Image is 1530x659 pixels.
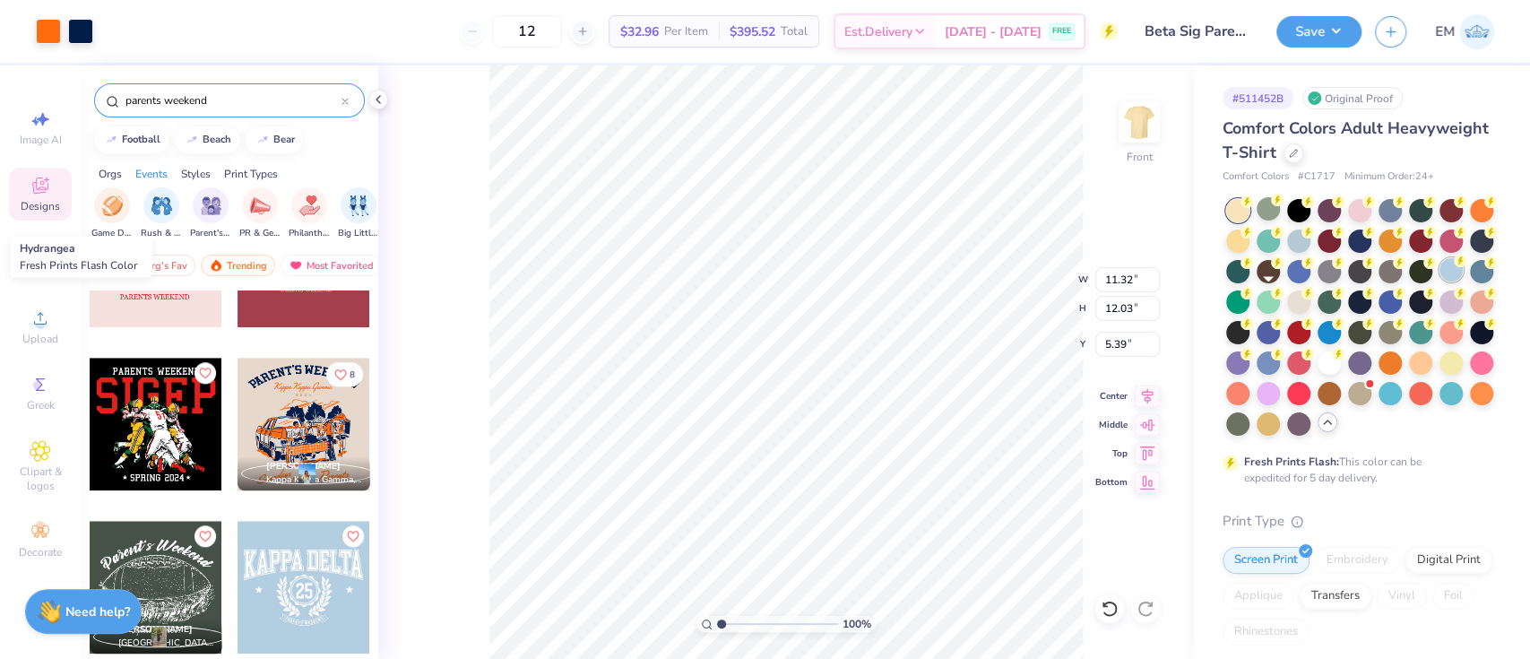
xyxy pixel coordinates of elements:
[843,616,871,632] span: 100 %
[1095,476,1128,489] span: Bottom
[91,187,133,240] button: filter button
[1244,454,1465,486] div: This color can be expedited for 5 day delivery.
[20,133,62,147] span: Image AI
[730,22,775,41] span: $395.52
[326,362,363,386] button: Like
[1095,390,1128,403] span: Center
[620,22,659,41] span: $32.96
[175,126,239,153] button: beach
[1302,87,1403,109] div: Original Proof
[94,126,169,153] button: football
[1223,547,1310,574] div: Screen Print
[1405,547,1492,574] div: Digital Print
[289,259,303,272] img: most_fav.gif
[1223,511,1494,532] div: Print Type
[203,134,231,144] div: beach
[289,187,330,240] button: filter button
[239,187,281,240] button: filter button
[239,187,281,240] div: filter for PR & General
[273,134,295,144] div: bear
[1223,117,1489,163] span: Comfort Colors Adult Heavyweight T-Shirt
[194,362,216,384] button: Like
[185,134,199,145] img: trend_line.gif
[492,15,562,48] input: – –
[91,187,133,240] div: filter for Game Day
[781,22,808,41] span: Total
[266,473,363,487] span: Kappa Kappa Gamma, [GEOGRAPHIC_DATA]
[104,134,118,145] img: trend_line.gif
[342,525,364,547] button: Like
[20,257,137,272] span: Fresh Prints Flash Color
[1435,22,1455,42] span: EM
[124,91,341,109] input: Try "Alpha"
[1223,169,1289,185] span: Comfort Colors
[27,398,55,412] span: Greek
[209,259,223,272] img: trending.gif
[266,460,341,473] span: [PERSON_NAME]
[1315,547,1400,574] div: Embroidery
[190,187,231,240] div: filter for Parent's Weekend
[250,195,271,216] img: PR & General Image
[945,22,1042,41] span: [DATE] - [DATE]
[350,370,355,379] span: 8
[1223,619,1310,646] div: Rhinestones
[246,126,303,153] button: bear
[118,637,215,650] span: [GEOGRAPHIC_DATA], [GEOGRAPHIC_DATA]
[1223,87,1293,109] div: # 511452B
[1298,169,1336,185] span: # C1717
[224,166,278,182] div: Print Types
[19,545,62,559] span: Decorate
[1095,419,1128,431] span: Middle
[91,227,133,240] span: Game Day
[190,227,231,240] span: Parent's Weekend
[65,603,130,620] strong: Need help?
[255,134,270,145] img: trend_line.gif
[1131,13,1263,49] input: Untitled Design
[239,227,281,240] span: PR & General
[281,255,382,276] div: Most Favorited
[664,22,708,41] span: Per Item
[181,166,211,182] div: Styles
[141,187,182,240] button: filter button
[135,166,168,182] div: Events
[1459,14,1494,49] img: Emily Mcclelland
[338,187,379,240] button: filter button
[1300,583,1371,610] div: Transfers
[99,166,122,182] div: Orgs
[201,255,275,276] div: Trending
[1344,169,1434,185] span: Minimum Order: 24 +
[299,195,320,216] img: Philanthropy Image
[1244,455,1339,469] strong: Fresh Prints Flash:
[9,464,72,493] span: Clipart & logos
[338,187,379,240] div: filter for Big Little Reveal
[1121,104,1157,140] img: Front
[194,525,216,547] button: Like
[844,22,912,41] span: Est. Delivery
[201,195,221,216] img: Parent's Weekend Image
[1377,583,1427,610] div: Vinyl
[190,187,231,240] button: filter button
[22,332,58,346] span: Upload
[1435,14,1494,49] a: EM
[21,199,60,213] span: Designs
[1052,25,1071,38] span: FREE
[289,227,330,240] span: Philanthropy
[349,195,368,216] img: Big Little Reveal Image
[338,227,379,240] span: Big Little Reveal
[1223,583,1294,610] div: Applique
[151,195,172,216] img: Rush & Bid Image
[118,623,193,636] span: [PERSON_NAME]
[1432,583,1474,610] div: Foil
[289,187,330,240] div: filter for Philanthropy
[141,227,182,240] span: Rush & Bid
[1276,16,1361,48] button: Save
[122,134,160,144] div: football
[141,187,182,240] div: filter for Rush & Bid
[102,195,123,216] img: Game Day Image
[10,236,152,277] div: Hydrangea
[1127,149,1153,165] div: Front
[1095,447,1128,460] span: Top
